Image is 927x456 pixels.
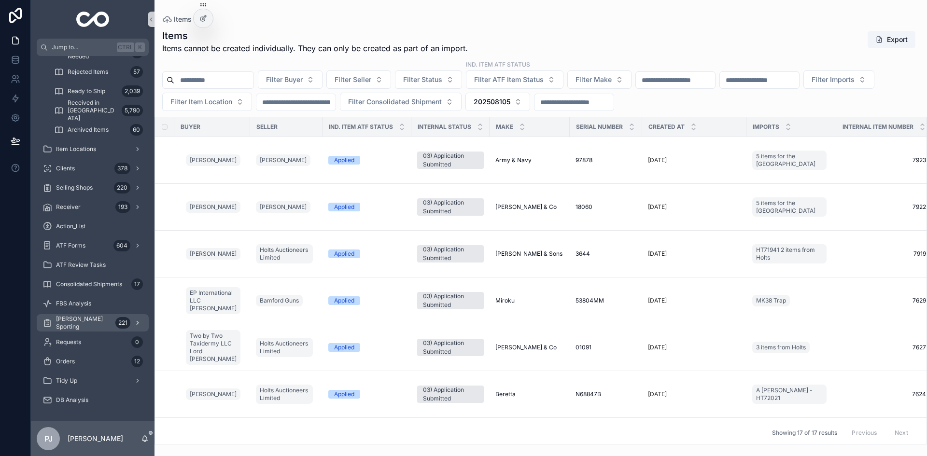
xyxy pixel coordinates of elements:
[466,60,530,69] label: ind. Item ATF Status
[162,29,468,42] h1: Items
[756,344,806,351] span: 3 items from Holts
[756,199,823,215] span: 5 items for the [GEOGRAPHIC_DATA]
[576,344,591,351] span: 01091
[576,156,592,164] span: 97878
[256,383,317,406] a: Holts Auctioneers Limited
[37,256,149,274] a: ATF Review Tasks
[648,203,667,211] p: [DATE]
[258,70,323,89] button: Select Button
[328,296,406,305] a: Applied
[576,156,636,164] a: 97878
[68,99,118,122] span: Received in [GEOGRAPHIC_DATA]
[190,156,237,164] span: [PERSON_NAME]
[395,70,462,89] button: Select Button
[495,390,564,398] a: Beretta
[56,165,75,172] span: Clients
[417,386,484,403] a: 03) Application Submitted
[752,340,830,355] a: 3 items from Holts
[115,317,130,329] div: 221
[803,70,874,89] button: Select Button
[52,43,113,51] span: Jump to...
[417,198,484,216] a: 03) Application Submitted
[174,14,192,24] span: Items
[423,339,478,356] div: 03) Application Submitted
[256,199,317,215] a: [PERSON_NAME]
[186,287,240,314] a: EP International LLC [PERSON_NAME]
[648,156,667,164] p: [DATE]
[576,123,623,131] span: Serial Number
[186,248,240,260] a: [PERSON_NAME]
[756,246,823,262] span: HT71941 2 items from Holts
[37,237,149,254] a: ATF Forms604
[752,195,830,219] a: 5 items for the [GEOGRAPHIC_DATA]
[495,390,516,398] span: Beretta
[68,68,108,76] span: Rejected Items
[648,123,685,131] span: Created at
[37,295,149,312] a: FBS Analysis
[56,145,96,153] span: Item Locations
[56,338,81,346] span: Requests
[752,244,827,263] a: HT71941 2 items from Holts
[186,246,244,262] a: [PERSON_NAME]
[186,330,240,365] a: Two by Two Taxidermy LLC Lord [PERSON_NAME]
[474,97,510,107] span: 202508105
[812,75,855,84] span: Filter Imports
[495,250,564,258] a: [PERSON_NAME] & Sons
[131,356,143,367] div: 12
[334,249,354,258] div: Applied
[260,203,307,211] span: [PERSON_NAME]
[752,151,827,170] a: 5 items for the [GEOGRAPHIC_DATA]
[37,218,149,235] a: Action_List
[648,250,667,258] p: [DATE]
[44,433,53,444] span: PJ
[417,152,484,169] a: 03) Application Submitted
[56,300,91,307] span: FBS Analysis
[752,295,790,306] a: MK38 Trap
[842,250,926,258] span: 7919
[329,123,393,131] span: Ind. Item ATF Status
[328,249,406,258] a: Applied
[48,83,149,100] a: Ready to Ship2,039
[37,39,149,56] button: Jump to...CtrlK
[576,250,590,258] span: 3644
[756,152,823,168] span: 5 items for the [GEOGRAPHIC_DATA]
[56,242,85,249] span: ATF Forms
[576,297,636,304] a: 53804MM
[495,297,564,304] a: Miroku
[260,387,309,402] span: Holts Auctioneers Limited
[576,203,592,211] span: 18060
[37,333,149,351] a: Requests0
[842,203,926,211] span: 7922
[842,297,926,304] a: 7629
[56,203,81,211] span: Receiver
[48,102,149,119] a: Received in [GEOGRAPHIC_DATA]5,790
[114,182,130,193] div: 220
[423,198,478,216] div: 03) Application Submitted
[576,297,604,304] span: 53804MM
[256,201,310,213] a: [PERSON_NAME]
[752,385,827,404] a: A [PERSON_NAME] - HT72021
[68,87,105,95] span: Ready to Ship
[495,156,532,164] span: Army & Navy
[131,278,143,290] div: 17
[260,340,309,355] span: Holts Auctioneers Limited
[842,344,926,351] span: 7627
[417,292,484,309] a: 03) Application Submitted
[474,75,544,84] span: Filter ATF Item Status
[843,123,913,131] span: Internal Item Number
[334,156,354,165] div: Applied
[113,240,130,251] div: 604
[648,390,667,398] p: [DATE]
[348,97,442,107] span: Filter Consolidated Shipment
[260,156,307,164] span: [PERSON_NAME]
[37,353,149,370] a: Orders12
[130,66,143,78] div: 57
[186,387,244,402] a: [PERSON_NAME]
[340,93,462,111] button: Select Button
[576,344,636,351] a: 01091
[256,295,303,306] a: Bamford Guns
[423,152,478,169] div: 03) Application Submitted
[868,31,915,48] button: Export
[567,70,632,89] button: Select Button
